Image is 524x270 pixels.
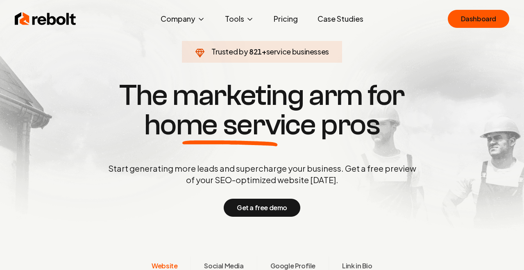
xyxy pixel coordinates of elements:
button: Company [154,11,212,27]
a: Pricing [267,11,304,27]
span: home service [144,110,316,140]
span: + [262,47,266,56]
span: service businesses [266,47,329,56]
a: Dashboard [448,10,509,28]
span: 821 [249,46,262,57]
p: Start generating more leads and supercharge your business. Get a free preview of your SEO-optimiz... [107,163,418,186]
a: Case Studies [311,11,370,27]
span: Trusted by [211,47,248,56]
img: Rebolt Logo [15,11,76,27]
h1: The marketing arm for pros [66,81,459,140]
button: Get a free demo [224,199,300,217]
button: Tools [218,11,261,27]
